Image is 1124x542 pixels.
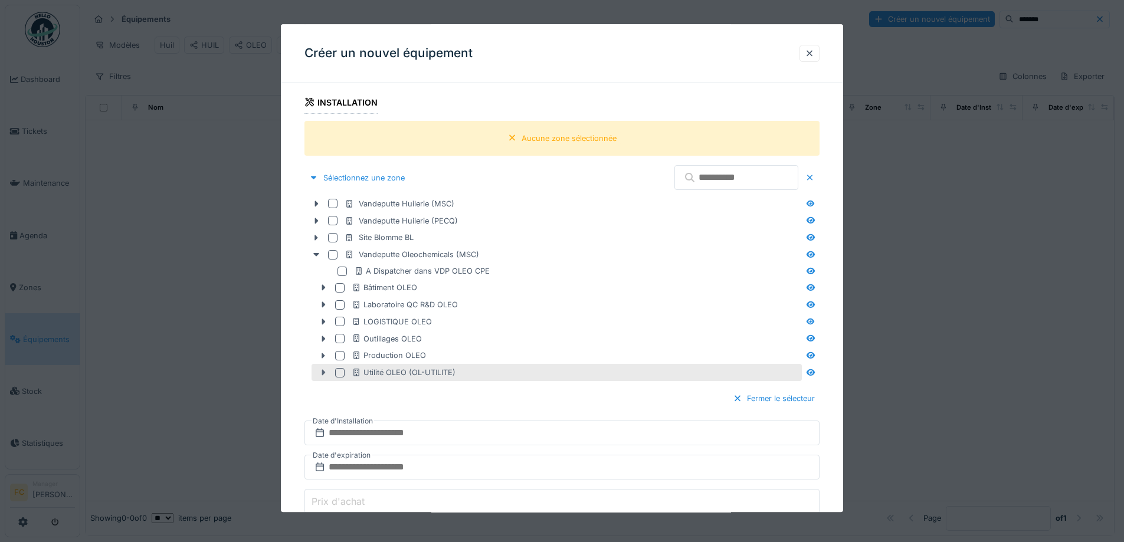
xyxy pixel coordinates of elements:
[304,94,378,114] div: Installation
[345,198,454,209] div: Vandeputte Huilerie (MSC)
[312,415,374,428] label: Date d'Installation
[345,215,458,226] div: Vandeputte Huilerie (PECQ)
[352,316,432,327] div: LOGISTIQUE OLEO
[352,283,417,294] div: Bâtiment OLEO
[345,232,414,244] div: Site Blomme BL
[352,367,456,379] div: Utilité OLEO (OL-UTILITE)
[522,133,617,144] div: Aucune zone sélectionnée
[352,350,426,362] div: Production OLEO
[304,170,409,186] div: Sélectionnez une zone
[354,266,490,277] div: A Dispatcher dans VDP OLEO CPE
[352,333,422,344] div: Outillages OLEO
[345,249,479,261] div: Vandeputte Oleochemicals (MSC)
[728,391,820,407] div: Fermer le sélecteur
[309,494,367,508] label: Prix d'achat
[312,449,372,462] label: Date d'expiration
[352,299,458,310] div: Laboratoire QC R&D OLEO
[304,46,473,61] h3: Créer un nouvel équipement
